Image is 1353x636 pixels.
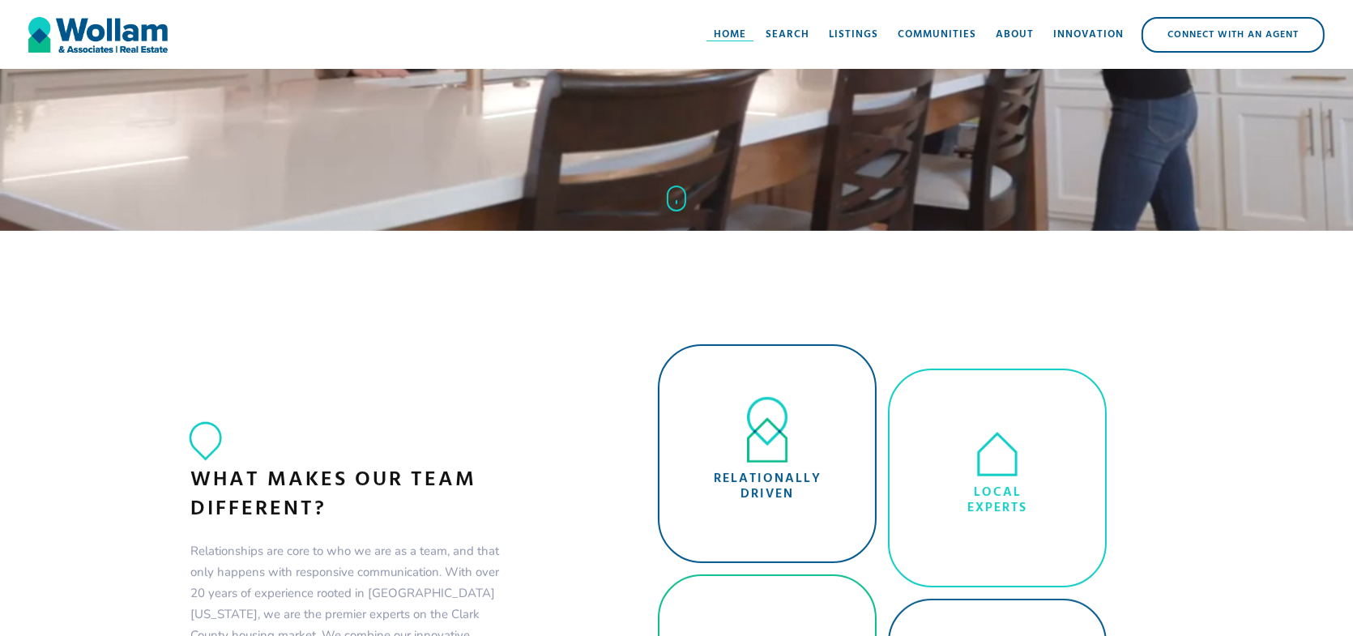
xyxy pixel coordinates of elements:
[967,485,1027,516] h3: Local Experts
[1143,19,1323,51] div: Connect with an Agent
[756,11,819,59] a: Search
[898,27,976,43] div: Communities
[766,27,809,43] div: Search
[1044,11,1133,59] a: Innovation
[1142,17,1325,53] a: Connect with an Agent
[714,27,746,43] div: Home
[190,466,504,524] h1: What makes our team different?
[1053,27,1124,43] div: Innovation
[996,27,1034,43] div: About
[819,11,888,59] a: Listings
[28,11,168,59] a: home
[714,472,822,502] h3: Relationally Driven
[986,11,1044,59] a: About
[888,11,986,59] a: Communities
[829,27,878,43] div: Listings
[704,11,756,59] a: Home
